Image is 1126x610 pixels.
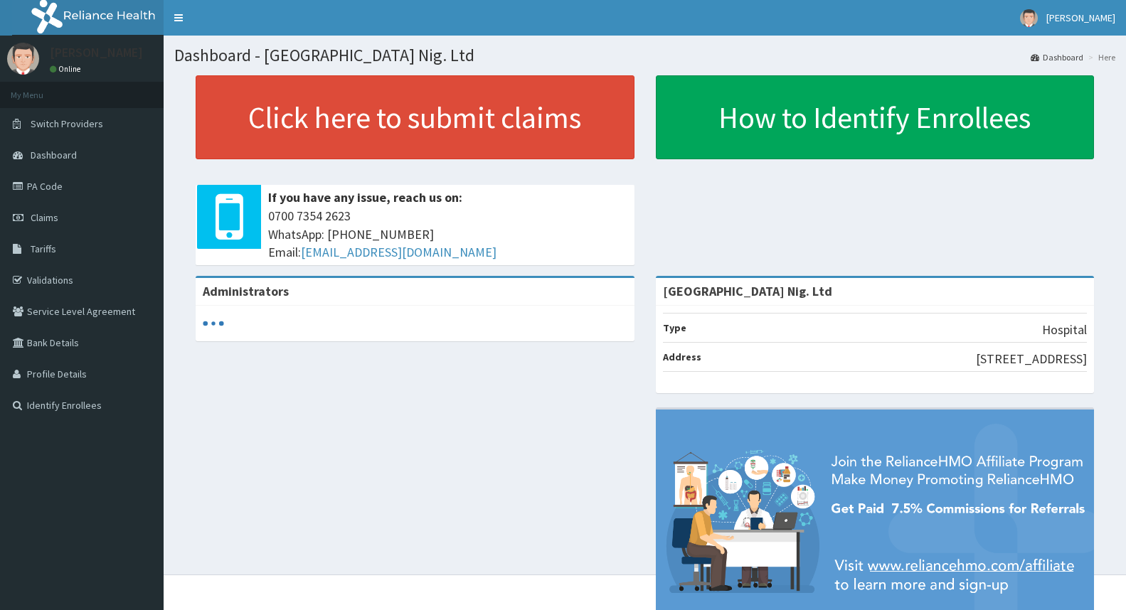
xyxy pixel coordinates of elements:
b: Administrators [203,283,289,299]
a: [EMAIL_ADDRESS][DOMAIN_NAME] [301,244,496,260]
a: How to Identify Enrollees [656,75,1095,159]
span: Tariffs [31,242,56,255]
span: Claims [31,211,58,224]
svg: audio-loading [203,313,224,334]
p: [PERSON_NAME] [50,46,143,59]
a: Online [50,64,84,74]
p: [STREET_ADDRESS] [976,350,1087,368]
h1: Dashboard - [GEOGRAPHIC_DATA] Nig. Ltd [174,46,1115,65]
img: User Image [7,43,39,75]
strong: [GEOGRAPHIC_DATA] Nig. Ltd [663,283,832,299]
a: Click here to submit claims [196,75,634,159]
span: 0700 7354 2623 WhatsApp: [PHONE_NUMBER] Email: [268,207,627,262]
li: Here [1085,51,1115,63]
img: User Image [1020,9,1038,27]
b: Address [663,351,701,363]
a: Dashboard [1031,51,1083,63]
span: Switch Providers [31,117,103,130]
p: Hospital [1042,321,1087,339]
b: If you have any issue, reach us on: [268,189,462,205]
span: Dashboard [31,149,77,161]
b: Type [663,321,686,334]
span: [PERSON_NAME] [1046,11,1115,24]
